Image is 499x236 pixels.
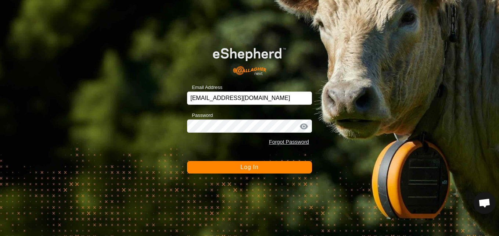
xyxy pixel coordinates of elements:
[200,37,299,80] img: E-shepherd Logo
[240,164,258,170] span: Log In
[474,192,496,214] div: Open chat
[187,161,312,174] button: Log In
[187,112,213,119] label: Password
[187,92,312,105] input: Email Address
[269,139,309,145] a: Forgot Password
[187,84,222,91] label: Email Address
